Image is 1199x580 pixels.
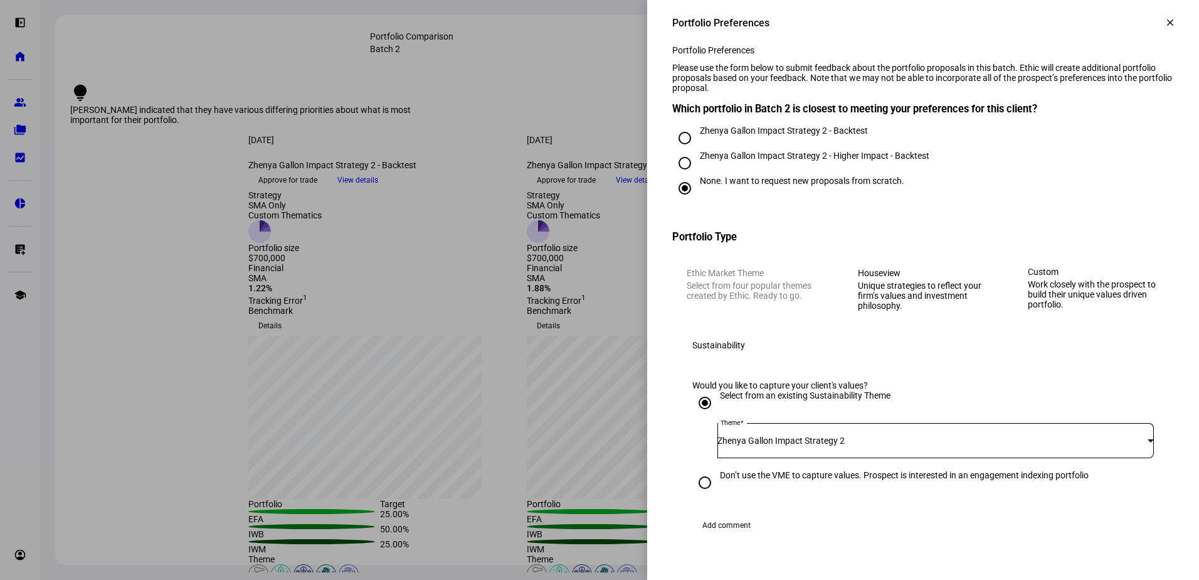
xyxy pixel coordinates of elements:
eth-mega-radio-button: Houseview [843,254,1005,325]
button: Add comment [692,515,761,535]
div: Don’t use the VME to capture values. Prospect is interested in an engagement indexing portfolio [720,470,1089,480]
h3: Portfolio Type [672,231,1174,243]
div: Sustainability [692,340,745,350]
span: Zhenya Gallon Impact Strategy 2 [717,436,845,446]
mat-icon: clear [1165,17,1176,28]
div: Would you like to capture your client's values? [692,380,1154,390]
h3: Which portfolio in Batch 2 is closest to meeting your preferences for this client? [672,103,1174,115]
div: Portfolio Preferences [672,17,769,29]
div: Custom [1028,267,1161,277]
div: Zhenya Gallon Impact Strategy 2 - Higher Impact - Backtest [700,151,929,161]
div: Unique strategies to reflect your firm’s values and investment philosophy. [858,281,990,311]
div: Please use the form below to submit feedback about the portfolio proposals in this batch. Ethic w... [672,63,1174,93]
mat-label: Theme [721,419,741,426]
div: Select from an existing Sustainability Theme [720,390,890,400]
eth-mega-radio-button: Custom [1015,254,1174,325]
div: Zhenya Gallon Impact Strategy 2 - Backtest [700,126,868,136]
div: Portfolio Preferences [672,45,1174,55]
div: Houseview [858,268,990,278]
span: Add comment [702,515,751,535]
div: Work closely with the prospect to build their unique values driven portfolio. [1028,279,1161,309]
div: None. I want to request new proposals from scratch. [700,176,904,186]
